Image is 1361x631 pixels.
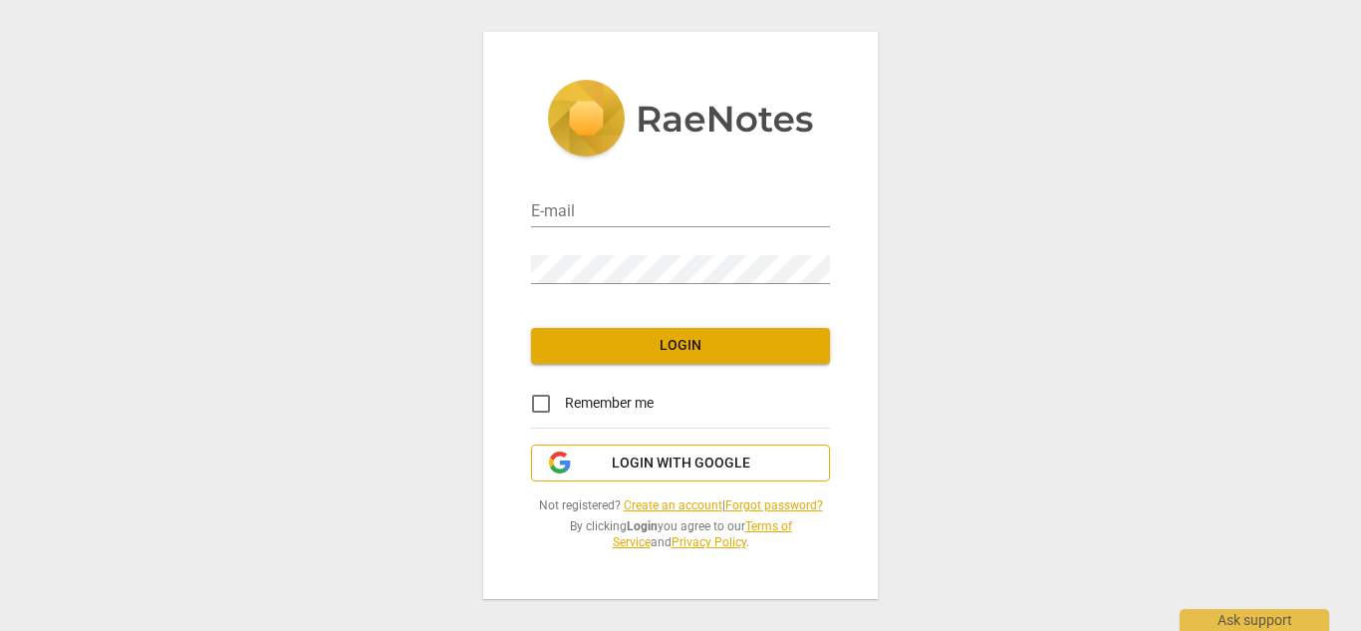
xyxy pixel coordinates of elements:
[624,498,722,512] a: Create an account
[613,519,792,550] a: Terms of Service
[531,445,830,482] button: Login with Google
[531,518,830,551] span: By clicking you agree to our and .
[1180,609,1329,631] div: Ask support
[725,498,823,512] a: Forgot password?
[531,328,830,364] button: Login
[531,497,830,514] span: Not registered? |
[672,535,746,549] a: Privacy Policy
[547,80,814,161] img: 5ac2273c67554f335776073100b6d88f.svg
[612,454,750,473] span: Login with Google
[547,336,814,356] span: Login
[565,393,654,414] span: Remember me
[627,519,658,533] b: Login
